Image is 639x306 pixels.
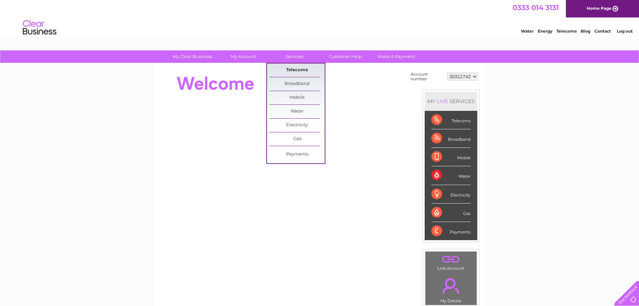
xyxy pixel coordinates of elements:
div: Payments [431,222,471,240]
a: My Account [216,50,271,63]
a: Gas [269,132,325,146]
div: LIVE [435,98,449,104]
div: MY SERVICES [425,92,477,111]
a: Log out [617,29,633,34]
a: Blog [581,29,590,34]
td: Account number [409,70,445,83]
div: Mobile [431,148,471,166]
td: Link Account [425,251,477,272]
div: Telecoms [431,111,471,129]
div: Clear Business is a trading name of Verastar Limited (registered in [GEOGRAPHIC_DATA] No. 3667643... [161,4,478,33]
img: logo.png [22,17,57,38]
a: Energy [538,29,552,34]
a: Services [267,50,322,63]
div: Water [431,166,471,185]
a: . [427,274,475,298]
a: My Clear Business [165,50,220,63]
a: Contact [594,29,611,34]
a: Telecoms [269,63,325,77]
a: . [427,253,475,265]
a: Payments [269,148,325,161]
a: Telecoms [556,29,577,34]
a: Make A Payment [369,50,424,63]
a: Customer Help [318,50,373,63]
a: Water [521,29,534,34]
div: Gas [431,204,471,222]
a: Water [269,105,325,118]
td: My Details [425,272,477,305]
a: 0333 014 3131 [513,3,559,12]
a: Electricity [269,119,325,132]
a: Mobile [269,91,325,104]
div: Electricity [431,185,471,204]
div: Broadband [431,129,471,148]
a: Broadband [269,77,325,91]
